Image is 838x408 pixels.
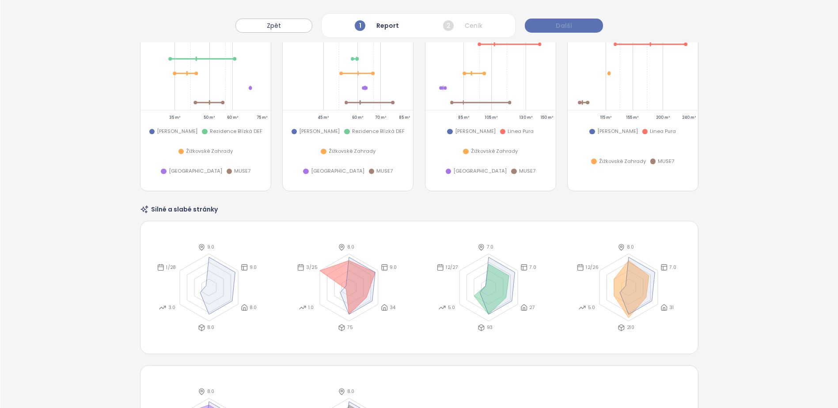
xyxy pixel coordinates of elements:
[390,304,395,310] span: 34
[669,304,674,310] span: 31
[151,204,218,214] span: Silné a slabé stránky
[588,304,595,310] span: 5.0
[375,115,386,121] div: 70 m²
[227,115,238,121] div: 60 m²
[210,128,262,136] span: Rezidence Blízká DEF
[308,304,313,310] span: 1.0
[299,128,340,136] span: [PERSON_NAME]
[355,20,365,31] span: 1
[306,264,317,270] span: 3/25
[234,167,250,175] span: MUSE7
[650,128,676,136] span: Linea Pura
[453,167,507,175] span: [GEOGRAPHIC_DATA]
[347,325,353,331] span: 75
[353,18,401,33] div: Report
[267,21,281,30] span: Zpět
[600,115,611,121] div: 115 m²
[347,389,354,395] span: 8.0
[626,115,638,121] div: 155 m²
[519,115,532,121] div: 130 m²
[390,264,397,270] span: 9.0
[169,167,222,175] span: [GEOGRAPHIC_DATA]
[329,147,375,155] span: Žižkovské Zahrady
[485,115,497,121] div: 105 m²
[169,115,180,121] div: 35 m²
[597,128,638,136] span: [PERSON_NAME]
[446,264,458,270] span: 12/27
[441,18,485,33] div: Ceník
[530,264,536,270] span: 7.0
[487,244,493,250] span: 7.0
[556,21,572,30] span: Další
[487,325,493,331] span: 93
[508,128,534,136] span: Linea Pura
[525,19,603,33] button: Další
[656,115,670,121] div: 200 m²
[207,244,214,250] span: 9.0
[530,304,535,310] span: 27
[257,115,267,121] div: 75 m²
[443,20,454,31] span: 2
[352,128,405,136] span: Rezidence Blízká DEF
[207,389,214,395] span: 8.0
[376,167,393,175] span: MUSE7
[352,115,363,121] div: 60 m²
[599,158,646,166] span: Žižkovské Zahrady
[250,264,257,270] span: 9.0
[399,115,410,121] div: 85 m²
[204,115,215,121] div: 50 m²
[168,304,175,310] span: 3.0
[682,115,696,121] div: 240 m²
[541,115,553,121] div: 150 m²
[455,128,496,136] span: [PERSON_NAME]
[627,325,634,331] span: 210
[318,115,329,121] div: 45 m²
[458,115,469,121] div: 85 m²
[448,304,455,310] span: 5.0
[658,158,674,166] span: MUSE7
[669,264,676,270] span: 7.0
[471,147,518,155] span: Žižkovské Zahrady
[311,167,364,175] span: [GEOGRAPHIC_DATA]
[207,325,214,331] span: 8.0
[166,264,176,270] span: 1/28
[627,244,634,250] span: 8.0
[157,128,197,136] span: [PERSON_NAME]
[186,147,233,155] span: Žižkovské Zahrady
[250,304,257,310] span: 8.0
[519,167,535,175] span: MUSE7
[586,264,599,270] span: 12/26
[235,19,312,33] button: Zpět
[347,244,354,250] span: 8.0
